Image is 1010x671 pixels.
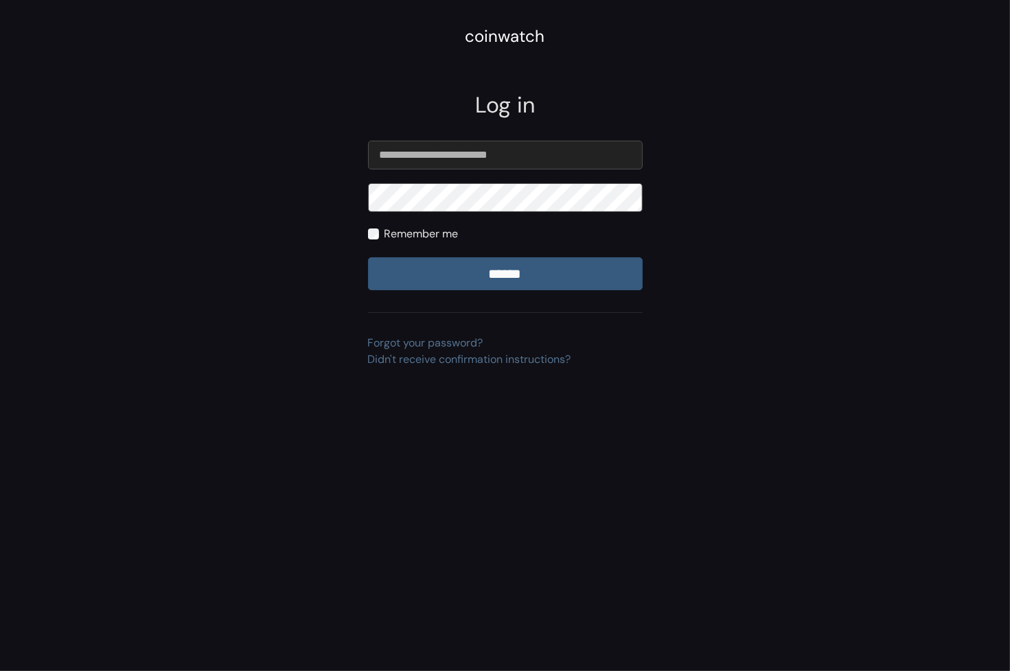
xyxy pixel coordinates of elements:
[368,92,643,118] h2: Log in
[385,226,459,242] label: Remember me
[368,335,483,350] a: Forgot your password?
[368,352,571,366] a: Didn't receive confirmation instructions?
[466,31,545,45] a: coinwatch
[466,24,545,49] div: coinwatch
